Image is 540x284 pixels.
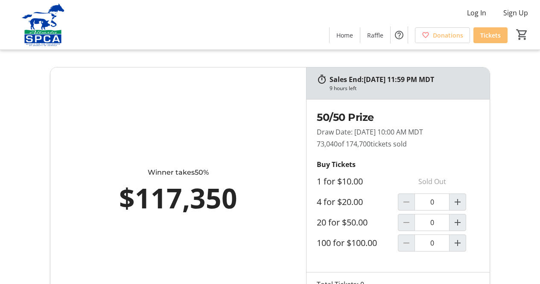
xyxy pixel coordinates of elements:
button: Sign Up [496,6,535,20]
button: Increment by one [450,214,466,231]
button: Log In [460,6,493,20]
span: Tickets [480,31,501,40]
button: Increment by one [450,194,466,210]
p: 73,040 tickets sold [317,139,479,149]
a: Home [330,27,360,43]
a: Tickets [473,27,508,43]
h2: 50/50 Prize [317,110,479,125]
span: Log In [467,8,486,18]
span: [DATE] 11:59 PM MDT [364,75,434,84]
img: Alberta SPCA's Logo [5,3,81,46]
div: 9 hours left [330,85,356,92]
a: Raffle [360,27,390,43]
span: 50% [195,168,209,176]
span: Home [336,31,353,40]
div: Winner takes [88,167,269,178]
a: Donations [415,27,470,43]
button: Help [391,26,408,44]
span: of 174,700 [338,139,371,149]
label: 4 for $20.00 [317,197,363,207]
span: Sales End: [330,75,364,84]
strong: Buy Tickets [317,160,356,169]
label: 100 for $100.00 [317,238,377,248]
div: $117,350 [88,178,269,219]
span: Sign Up [503,8,528,18]
span: Raffle [367,31,383,40]
label: 20 for $50.00 [317,217,368,228]
button: Increment by one [450,235,466,251]
p: Draw Date: [DATE] 10:00 AM MDT [317,127,479,137]
span: Donations [433,31,463,40]
p: Sold Out [398,173,466,190]
label: 1 for $10.00 [317,176,363,187]
button: Cart [514,27,530,42]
